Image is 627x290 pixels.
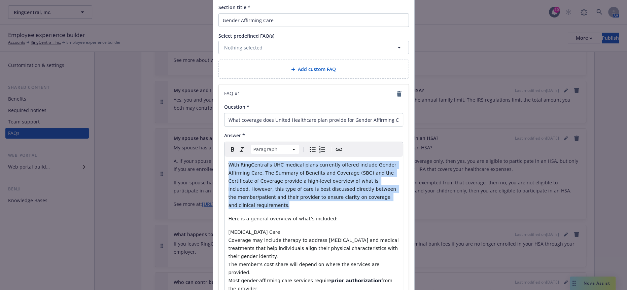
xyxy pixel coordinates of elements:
[229,262,381,275] span: The member’s cost share will depend on where the services are provided.
[395,90,403,98] a: remove
[218,60,409,79] div: Add custom FAQ
[218,32,409,39] span: Select predefined FAQ(s)
[251,145,299,154] button: Block type
[224,90,240,98] span: FAQ # 1
[224,44,263,51] span: Nothing selected
[229,162,398,208] span: With RingCentral's UHC medical plans currently offered include Gender Affirming Care. The Summary...
[228,145,237,154] button: Bold
[317,145,327,154] button: Numbered list
[218,41,409,54] button: Nothing selected
[229,216,338,221] span: Here is a general overview of what’s included:
[331,278,381,283] strong: prior authorization
[224,104,249,110] span: Question *
[229,278,331,283] span: Most gender-affirming care services require
[237,145,247,154] button: Italic
[308,145,327,154] div: toggle group
[334,145,344,154] button: Create link
[218,4,250,10] span: Section title *
[224,113,403,126] input: Add question here
[224,132,245,139] span: Answer *
[298,66,336,73] span: Add custom FAQ
[308,145,317,154] button: Bulleted list
[229,238,400,259] span: Coverage may include therapy to address [MEDICAL_DATA] and medical treatments that help individua...
[229,229,280,235] span: [MEDICAL_DATA] Care
[218,13,409,27] input: Section title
